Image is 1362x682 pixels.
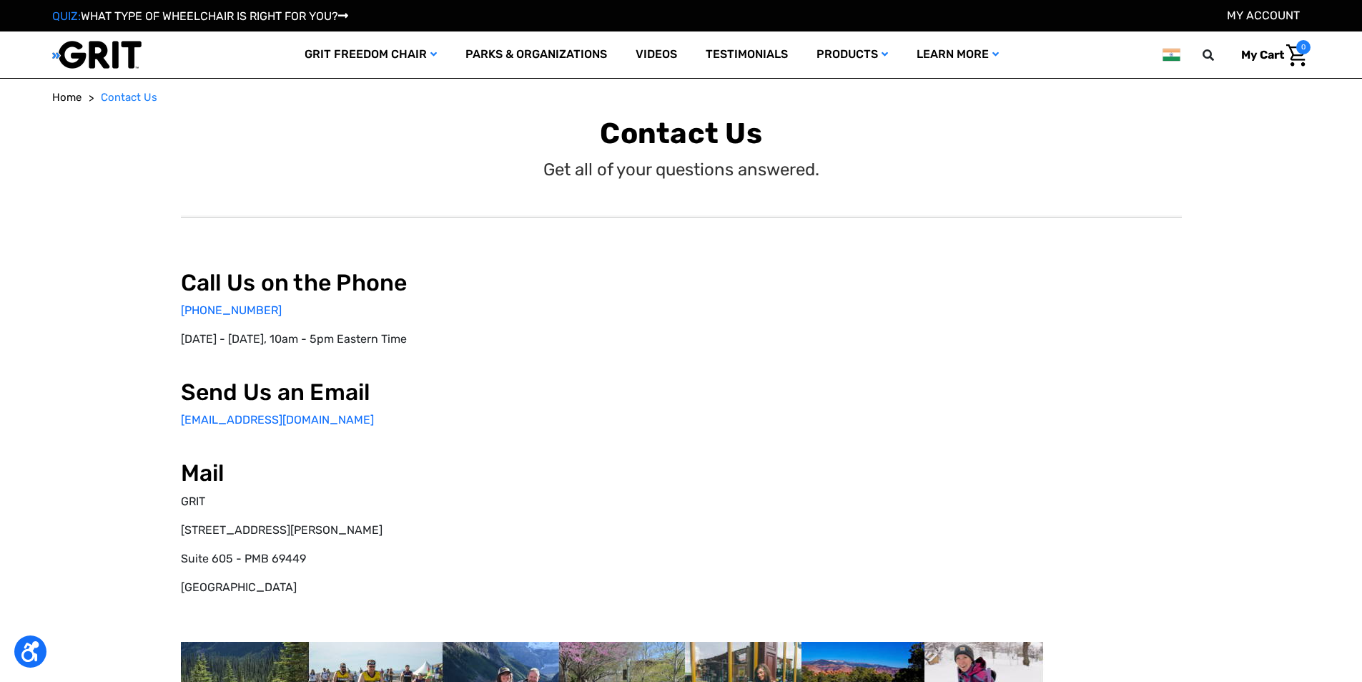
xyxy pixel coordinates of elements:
p: [STREET_ADDRESS][PERSON_NAME] [181,522,671,539]
span: Home [52,91,82,104]
a: Products [802,31,902,78]
p: [DATE] - [DATE], 10am - 5pm Eastern Time [181,331,671,348]
a: Parks & Organizations [451,31,621,78]
a: Testimonials [691,31,802,78]
p: Suite 605 - PMB 69449 [181,550,671,567]
p: Get all of your questions answered. [543,157,819,182]
a: GRIT Freedom Chair [290,31,451,78]
span: Contact Us [101,91,157,104]
nav: Breadcrumb [52,89,1311,106]
span: 0 [1296,40,1311,54]
a: [EMAIL_ADDRESS][DOMAIN_NAME] [181,413,374,427]
h2: Mail [181,459,671,487]
b: Contact Us [600,117,762,150]
input: Search [1209,40,1230,70]
img: in.png [1163,46,1180,64]
p: [GEOGRAPHIC_DATA] [181,579,671,596]
img: GRIT All-Terrain Wheelchair and Mobility Equipment [52,40,142,69]
a: Cart with 0 items [1230,40,1311,70]
span: My Cart [1241,48,1284,62]
a: Learn More [902,31,1013,78]
a: Account [1227,9,1300,22]
a: Home [52,89,82,106]
a: Videos [621,31,691,78]
a: Contact Us [101,89,157,106]
p: GRIT [181,493,671,510]
iframe: Form 0 [692,269,1182,376]
iframe: Tidio Chat [1288,590,1356,657]
h2: Call Us on the Phone [181,269,671,296]
h2: Send Us an Email [181,379,671,406]
span: QUIZ: [52,9,81,23]
img: Cart [1286,44,1307,67]
a: QUIZ:WHAT TYPE OF WHEELCHAIR IS RIGHT FOR YOU? [52,9,348,23]
a: [PHONE_NUMBER] [181,303,282,317]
